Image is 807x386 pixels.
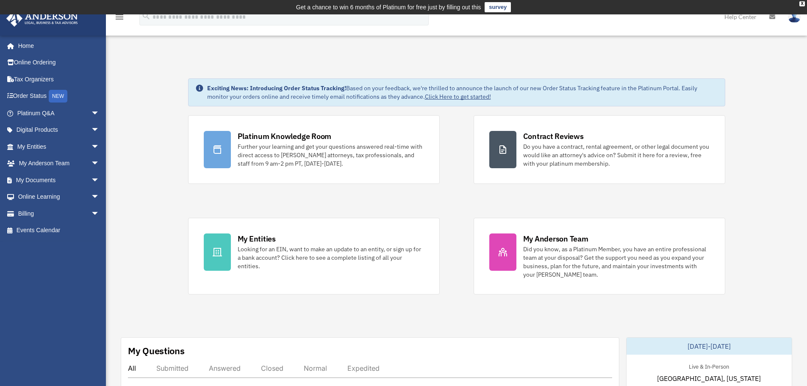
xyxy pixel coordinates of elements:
[156,364,189,372] div: Submitted
[238,142,424,168] div: Further your learning and get your questions answered real-time with direct access to [PERSON_NAM...
[6,122,112,139] a: Digital Productsarrow_drop_down
[6,189,112,205] a: Online Learningarrow_drop_down
[6,54,112,71] a: Online Ordering
[128,344,185,357] div: My Questions
[657,373,761,383] span: [GEOGRAPHIC_DATA], [US_STATE]
[207,84,718,101] div: Based on your feedback, we're thrilled to announce the launch of our new Order Status Tracking fe...
[523,233,588,244] div: My Anderson Team
[238,233,276,244] div: My Entities
[304,364,327,372] div: Normal
[485,2,511,12] a: survey
[296,2,481,12] div: Get a chance to win 6 months of Platinum for free just by filling out this
[91,122,108,139] span: arrow_drop_down
[682,361,736,370] div: Live & In-Person
[207,84,346,92] strong: Exciting News: Introducing Order Status Tracking!
[6,222,112,239] a: Events Calendar
[91,155,108,172] span: arrow_drop_down
[114,12,125,22] i: menu
[91,189,108,206] span: arrow_drop_down
[114,15,125,22] a: menu
[188,115,440,184] a: Platinum Knowledge Room Further your learning and get your questions answered real-time with dire...
[6,172,112,189] a: My Documentsarrow_drop_down
[91,205,108,222] span: arrow_drop_down
[6,155,112,172] a: My Anderson Teamarrow_drop_down
[6,37,108,54] a: Home
[91,105,108,122] span: arrow_drop_down
[6,105,112,122] a: Platinum Q&Aarrow_drop_down
[523,245,710,279] div: Did you know, as a Platinum Member, you have an entire professional team at your disposal? Get th...
[141,11,151,21] i: search
[188,218,440,294] a: My Entities Looking for an EIN, want to make an update to an entity, or sign up for a bank accoun...
[49,90,67,103] div: NEW
[91,138,108,156] span: arrow_drop_down
[474,218,725,294] a: My Anderson Team Did you know, as a Platinum Member, you have an entire professional team at your...
[788,11,801,23] img: User Pic
[474,115,725,184] a: Contract Reviews Do you have a contract, rental agreement, or other legal document you would like...
[799,1,805,6] div: close
[6,205,112,222] a: Billingarrow_drop_down
[128,364,136,372] div: All
[425,93,491,100] a: Click Here to get started!
[523,142,710,168] div: Do you have a contract, rental agreement, or other legal document you would like an attorney's ad...
[209,364,241,372] div: Answered
[347,364,380,372] div: Expedited
[6,138,112,155] a: My Entitiesarrow_drop_down
[6,71,112,88] a: Tax Organizers
[627,338,792,355] div: [DATE]-[DATE]
[6,88,112,105] a: Order StatusNEW
[91,172,108,189] span: arrow_drop_down
[238,245,424,270] div: Looking for an EIN, want to make an update to an entity, or sign up for a bank account? Click her...
[4,10,80,27] img: Anderson Advisors Platinum Portal
[238,131,332,142] div: Platinum Knowledge Room
[261,364,283,372] div: Closed
[523,131,584,142] div: Contract Reviews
